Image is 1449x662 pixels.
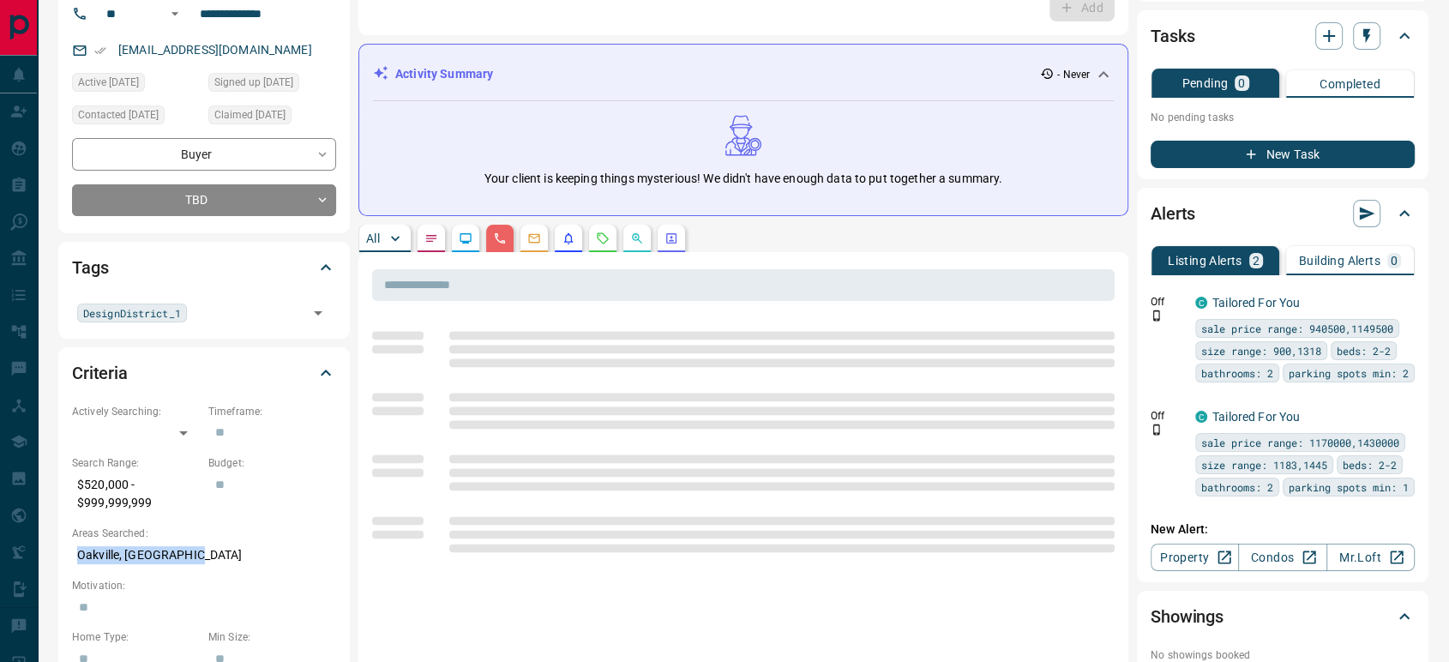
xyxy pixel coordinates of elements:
[1057,67,1090,82] p: - Never
[630,232,644,245] svg: Opportunities
[1238,77,1245,89] p: 0
[1151,424,1163,436] svg: Push Notification Only
[214,106,286,123] span: Claimed [DATE]
[1151,310,1163,322] svg: Push Notification Only
[1201,478,1273,496] span: bathrooms: 2
[208,629,336,645] p: Min Size:
[1201,364,1273,382] span: bathrooms: 2
[664,232,678,245] svg: Agent Actions
[72,578,336,593] p: Motivation:
[366,232,380,244] p: All
[94,45,106,57] svg: Email Verified
[1181,77,1228,89] p: Pending
[1151,200,1195,227] h2: Alerts
[459,232,472,245] svg: Lead Browsing Activity
[208,73,336,97] div: Tue Sep 06 2022
[83,304,181,322] span: DesignDistrict_1
[1168,255,1242,267] p: Listing Alerts
[1212,410,1300,424] a: Tailored For You
[1201,456,1327,473] span: size range: 1183,1445
[373,58,1114,90] div: Activity Summary- Never
[1337,342,1391,359] span: beds: 2-2
[1151,105,1415,130] p: No pending tasks
[214,74,293,91] span: Signed up [DATE]
[72,138,336,170] div: Buyer
[78,106,159,123] span: Contacted [DATE]
[1391,255,1398,267] p: 0
[72,247,336,288] div: Tags
[1253,255,1260,267] p: 2
[1201,434,1399,451] span: sale price range: 1170000,1430000
[1151,596,1415,637] div: Showings
[1151,408,1185,424] p: Off
[1320,78,1380,90] p: Completed
[1151,294,1185,310] p: Off
[72,352,336,394] div: Criteria
[484,170,1002,188] p: Your client is keeping things mysterious! We didn't have enough data to put together a summary.
[1238,544,1326,571] a: Condos
[72,455,200,471] p: Search Range:
[1289,478,1409,496] span: parking spots min: 1
[1151,15,1415,57] div: Tasks
[1195,297,1207,309] div: condos.ca
[78,74,139,91] span: Active [DATE]
[493,232,507,245] svg: Calls
[72,526,336,541] p: Areas Searched:
[1326,544,1415,571] a: Mr.Loft
[1343,456,1397,473] span: beds: 2-2
[208,455,336,471] p: Budget:
[72,254,108,281] h2: Tags
[1299,255,1380,267] p: Building Alerts
[72,359,128,387] h2: Criteria
[208,105,336,129] div: Tue Sep 06 2022
[1195,411,1207,423] div: condos.ca
[596,232,610,245] svg: Requests
[72,73,200,97] div: Thu Apr 25 2024
[1212,296,1300,310] a: Tailored For You
[165,3,185,24] button: Open
[1151,521,1415,539] p: New Alert:
[1151,22,1194,50] h2: Tasks
[1201,320,1393,337] span: sale price range: 940500,1149500
[424,232,438,245] svg: Notes
[1151,141,1415,168] button: New Task
[72,471,200,517] p: $520,000 - $999,999,999
[72,404,200,419] p: Actively Searching:
[1201,342,1321,359] span: size range: 900,1318
[208,404,336,419] p: Timeframe:
[1151,603,1224,630] h2: Showings
[72,184,336,216] div: TBD
[395,65,493,83] p: Activity Summary
[527,232,541,245] svg: Emails
[118,43,312,57] a: [EMAIL_ADDRESS][DOMAIN_NAME]
[1151,544,1239,571] a: Property
[72,629,200,645] p: Home Type:
[562,232,575,245] svg: Listing Alerts
[72,105,200,129] div: Wed Apr 19 2023
[1151,193,1415,234] div: Alerts
[1289,364,1409,382] span: parking spots min: 2
[72,541,336,569] p: Oakville, [GEOGRAPHIC_DATA]
[306,301,330,325] button: Open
